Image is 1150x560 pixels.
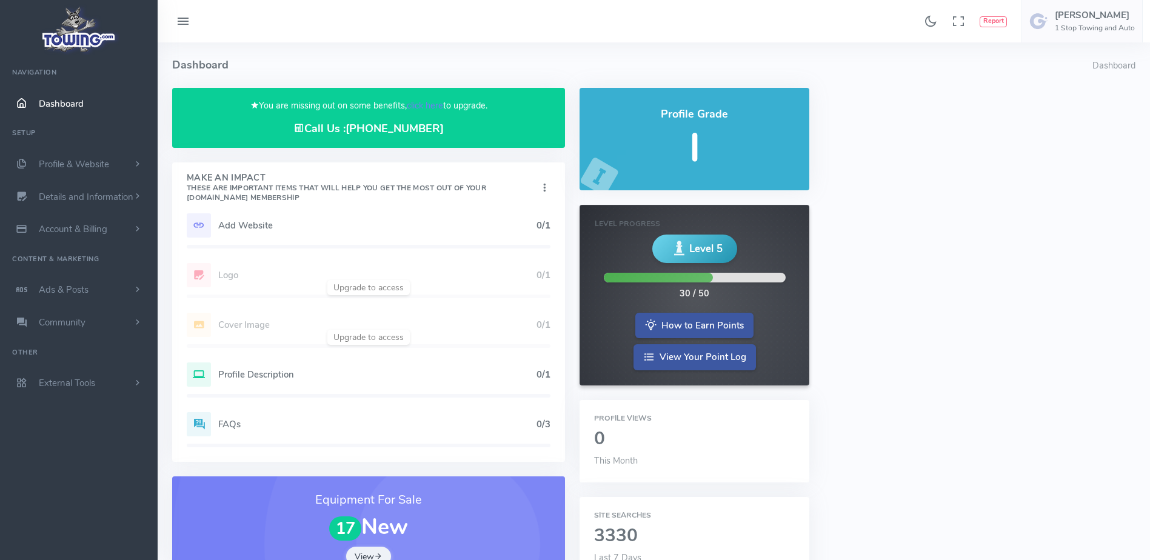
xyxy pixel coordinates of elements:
[1055,24,1135,32] h6: 1 Stop Towing and Auto
[39,316,85,328] span: Community
[38,4,120,55] img: logo
[187,491,550,509] h3: Equipment For Sale
[218,370,537,379] h5: Profile Description
[39,284,89,296] span: Ads & Posts
[39,377,95,389] span: External Tools
[172,42,1092,88] h4: Dashboard
[537,419,550,429] h5: 0/3
[218,419,537,429] h5: FAQs
[537,370,550,379] h5: 0/1
[1092,59,1135,73] li: Dashboard
[1029,12,1049,31] img: user-image
[594,108,795,121] h4: Profile Grade
[594,455,638,467] span: This Month
[1055,10,1135,20] h5: [PERSON_NAME]
[537,221,550,230] h5: 0/1
[187,183,486,202] small: These are important items that will help you get the most out of your [DOMAIN_NAME] Membership
[635,313,754,339] a: How to Earn Points
[680,287,709,301] div: 30 / 50
[187,122,550,135] h4: Call Us :
[346,121,444,136] a: [PHONE_NUMBER]
[689,241,723,256] span: Level 5
[187,173,538,202] h4: Make An Impact
[187,515,550,541] h1: New
[594,127,795,170] h5: I
[980,16,1007,27] button: Report
[407,99,443,112] a: click here
[329,516,362,541] span: 17
[634,344,756,370] a: View Your Point Log
[39,191,133,203] span: Details and Information
[218,221,537,230] h5: Add Website
[595,220,794,228] h6: Level Progress
[594,429,795,449] h2: 0
[39,158,109,170] span: Profile & Website
[187,99,550,113] p: You are missing out on some benefits, to upgrade.
[594,512,795,519] h6: Site Searches
[594,526,795,546] h2: 3330
[594,415,795,422] h6: Profile Views
[39,223,107,235] span: Account & Billing
[39,98,84,110] span: Dashboard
